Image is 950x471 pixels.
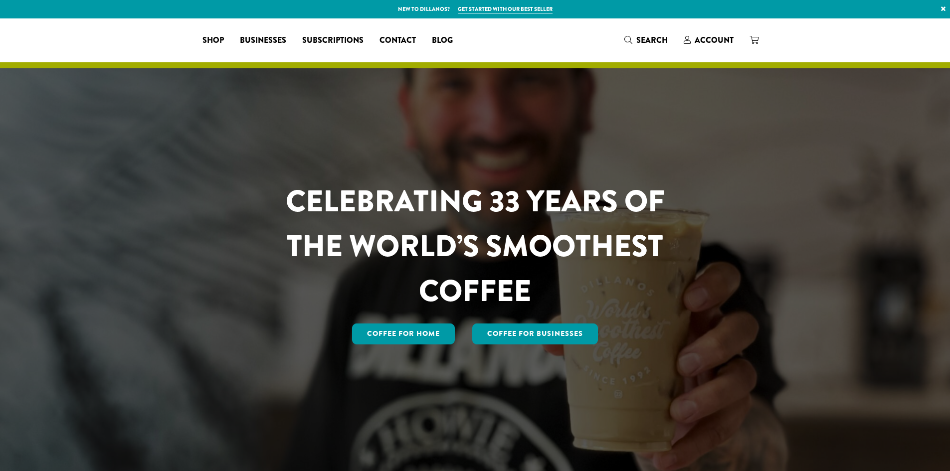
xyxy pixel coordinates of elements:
h1: CELEBRATING 33 YEARS OF THE WORLD’S SMOOTHEST COFFEE [256,179,694,314]
span: Account [695,34,734,46]
a: Coffee for Home [352,323,455,344]
span: Subscriptions [302,34,364,47]
span: Blog [432,34,453,47]
a: Search [616,32,676,48]
span: Shop [202,34,224,47]
span: Businesses [240,34,286,47]
a: Shop [194,32,232,48]
span: Search [636,34,668,46]
span: Contact [380,34,416,47]
a: Coffee For Businesses [472,323,598,344]
a: Get started with our best seller [458,5,553,13]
